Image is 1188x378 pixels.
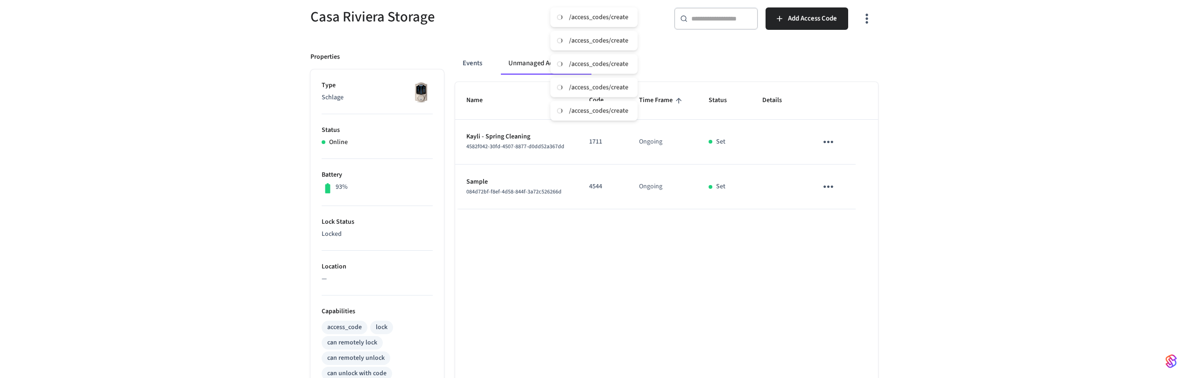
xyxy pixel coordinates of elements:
[602,52,639,75] button: Actions
[327,353,385,363] div: can remotely unlock
[569,13,628,21] div: /access_codes/create
[466,132,567,142] p: Kayli - Spring Cleaning
[716,137,725,147] p: Set
[466,177,567,187] p: Sample
[628,120,697,165] td: Ongoing
[455,52,490,75] button: Events
[327,323,362,332] div: access_code
[569,107,628,115] div: /access_codes/create
[716,182,725,192] p: Set
[327,338,377,348] div: can remotely lock
[310,52,340,62] p: Properties
[322,229,433,239] p: Locked
[709,93,739,108] span: Status
[322,307,433,316] p: Capabilities
[569,60,628,68] div: /access_codes/create
[322,125,433,135] p: Status
[766,7,848,30] button: Add Access Code
[329,137,348,147] p: Online
[376,323,387,332] div: lock
[788,13,837,25] span: Add Access Code
[322,81,433,90] p: Type
[336,182,348,192] p: 93%
[1166,354,1177,369] img: SeamLogoGradient.69752ec5.svg
[466,143,564,151] span: 4582f042-30fd-4507-8877-d0dd52a367dd
[569,36,628,45] div: /access_codes/create
[322,170,433,180] p: Battery
[310,7,589,27] h5: Casa Riviera Storage
[455,82,878,209] table: sticky table
[409,81,433,104] img: Schlage Sense Smart Deadbolt with Camelot Trim, Front
[466,93,495,108] span: Name
[501,52,591,75] button: Unmanaged Access Codes
[466,188,562,196] span: 084d72bf-f8ef-4d58-844f-3a72c526266d
[322,274,433,284] p: —
[455,52,878,75] div: ant example
[569,83,628,92] div: /access_codes/create
[639,93,685,108] span: Time Frame
[762,93,794,108] span: Details
[628,165,697,209] td: Ongoing
[322,262,433,272] p: Location
[322,93,433,103] p: Schlage
[589,182,617,192] p: 4544
[322,217,433,227] p: Lock Status
[589,137,617,147] p: 1711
